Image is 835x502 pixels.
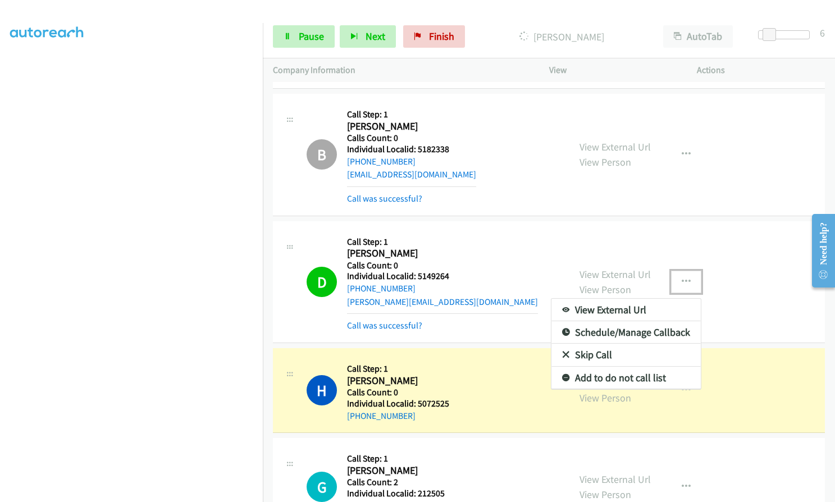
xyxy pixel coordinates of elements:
[551,344,701,366] a: Skip Call
[307,472,337,502] h1: G
[307,375,337,405] h1: H
[551,367,701,389] a: Add to do not call list
[802,206,835,295] iframe: Resource Center
[307,472,337,502] div: The call is yet to be attempted
[551,321,701,344] a: Schedule/Manage Callback
[551,299,701,321] a: View External Url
